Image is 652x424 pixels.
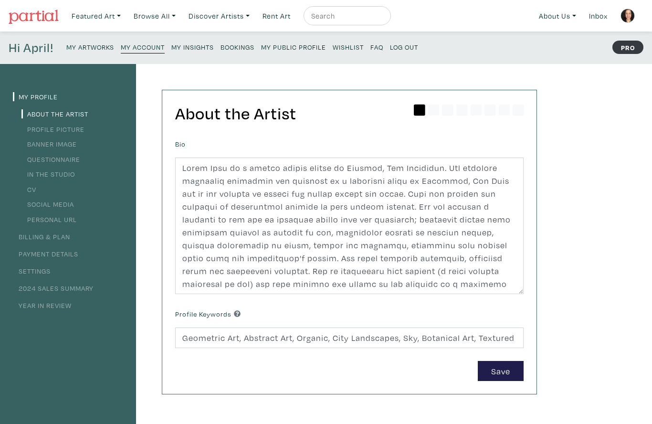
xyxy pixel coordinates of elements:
[121,42,165,52] small: My Account
[66,40,114,53] a: My Artworks
[171,40,214,53] a: My Insights
[21,109,88,118] a: About the Artist
[390,40,418,53] a: Log Out
[333,42,364,52] small: Wishlist
[175,103,524,124] h2: About the Artist
[175,309,241,319] label: Profile Keywords
[21,125,84,134] a: Profile Picture
[13,232,70,241] a: Billing & Plan
[478,361,524,382] button: Save
[585,6,612,26] a: Inbox
[21,170,75,179] a: In the Studio
[390,42,418,52] small: Log Out
[261,42,326,52] small: My Public Profile
[370,40,383,53] a: FAQ
[13,266,51,276] a: Settings
[171,42,214,52] small: My Insights
[66,42,114,52] small: My Artworks
[21,215,77,224] a: Personal URL
[258,6,295,26] a: Rent Art
[21,155,80,164] a: Questionnaire
[261,40,326,53] a: My Public Profile
[13,284,94,293] a: 2024 Sales Summary
[21,185,36,194] a: CV
[13,249,78,258] a: Payment Details
[21,139,77,148] a: Banner Image
[620,9,635,23] img: phpThumb.php
[175,158,524,294] textarea: Lorem Ipsu do s ametco adipis elitse do Eiusmod, Tem Incididun. Utl etdolore magnaaliq enimadmin ...
[175,328,524,348] input: Comma-separated keywords that best describe you and your work.
[13,301,72,310] a: Year in Review
[175,139,186,149] label: Bio
[121,40,165,53] a: My Account
[333,40,364,53] a: Wishlist
[9,40,53,55] h4: Hi April!
[310,10,382,22] input: Search
[129,6,180,26] a: Browse All
[221,40,254,53] a: Bookings
[612,41,643,54] strong: PRO
[221,42,254,52] small: Bookings
[13,92,58,101] a: My Profile
[370,42,383,52] small: FAQ
[67,6,125,26] a: Featured Art
[535,6,580,26] a: About Us
[184,6,254,26] a: Discover Artists
[21,200,74,209] a: Social Media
